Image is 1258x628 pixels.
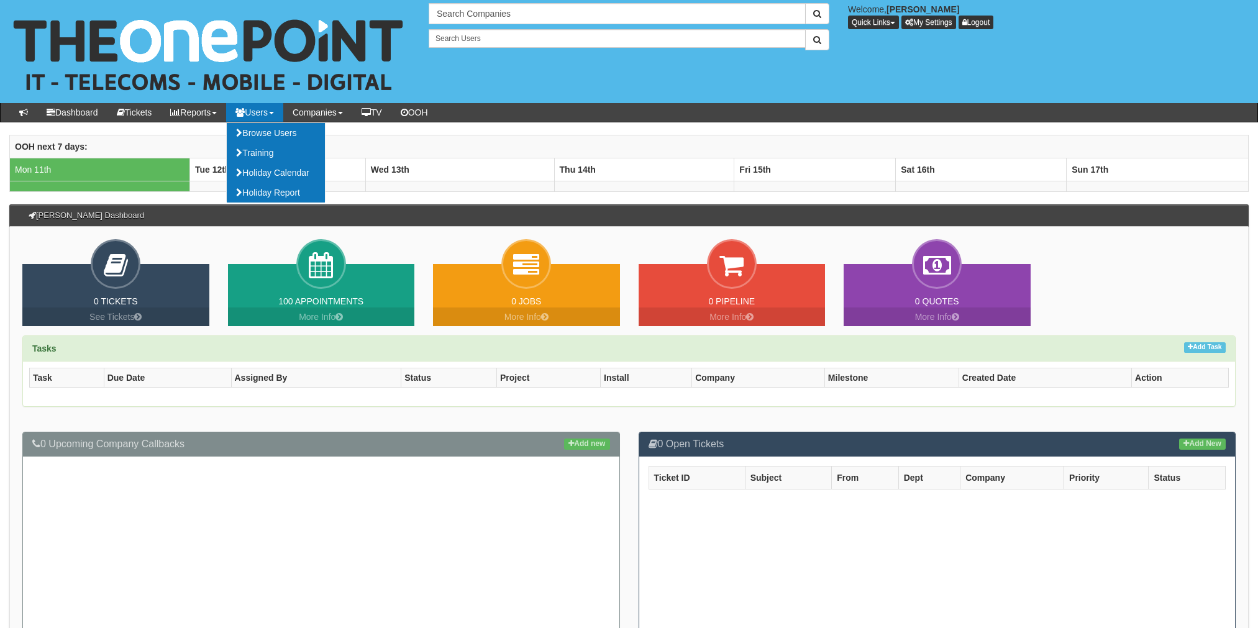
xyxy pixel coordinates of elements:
th: Thu 14th [554,158,734,181]
a: More Info [844,307,1031,326]
a: Companies [283,103,352,122]
th: Ticket ID [649,466,745,489]
th: Status [401,368,497,387]
a: 0 Quotes [915,296,959,306]
th: Wed 13th [365,158,554,181]
a: See Tickets [22,307,209,326]
th: Subject [745,466,832,489]
th: Install [601,368,692,387]
a: 0 Pipeline [708,296,755,306]
a: My Settings [901,16,956,29]
th: Task [30,368,104,387]
h3: 0 Open Tickets [649,439,1226,450]
th: Status [1149,466,1226,489]
a: Add New [1179,439,1226,450]
th: OOH next 7 days: [10,135,1249,158]
a: Add new [564,439,609,450]
a: 0 Jobs [511,296,541,306]
th: Project [497,368,601,387]
th: Company [692,368,825,387]
th: Sun 17th [1067,158,1249,181]
th: Tue 12th [189,158,365,181]
div: Welcome, [839,3,1258,29]
a: More Info [639,307,826,326]
input: Search Users [429,29,806,48]
th: Dept [898,466,960,489]
a: Dashboard [37,103,107,122]
th: Priority [1064,466,1149,489]
th: Created Date [959,368,1131,387]
h3: [PERSON_NAME] Dashboard [22,205,150,226]
th: From [832,466,898,489]
th: Sat 16th [896,158,1067,181]
td: Mon 11th [10,158,190,181]
a: More Info [228,307,415,326]
input: Search Companies [429,3,806,24]
a: Users [226,103,283,122]
a: 100 Appointments [278,296,363,306]
a: Reports [161,103,226,122]
a: Training [227,143,325,163]
a: Logout [959,16,994,29]
b: [PERSON_NAME] [887,4,959,14]
a: Holiday Report [227,183,325,203]
h3: 0 Upcoming Company Callbacks [32,439,610,450]
a: Holiday Calendar [227,163,325,183]
th: Due Date [104,368,231,387]
a: 0 Tickets [94,296,138,306]
a: More Info [433,307,620,326]
th: Company [960,466,1064,489]
th: Assigned By [231,368,401,387]
th: Fri 15th [734,158,896,181]
a: Browse Users [227,123,325,143]
button: Quick Links [848,16,899,29]
a: Add Task [1184,342,1226,353]
a: OOH [391,103,437,122]
th: Milestone [824,368,959,387]
a: Tickets [107,103,162,122]
a: TV [352,103,391,122]
th: Action [1132,368,1229,387]
strong: Tasks [32,344,57,353]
